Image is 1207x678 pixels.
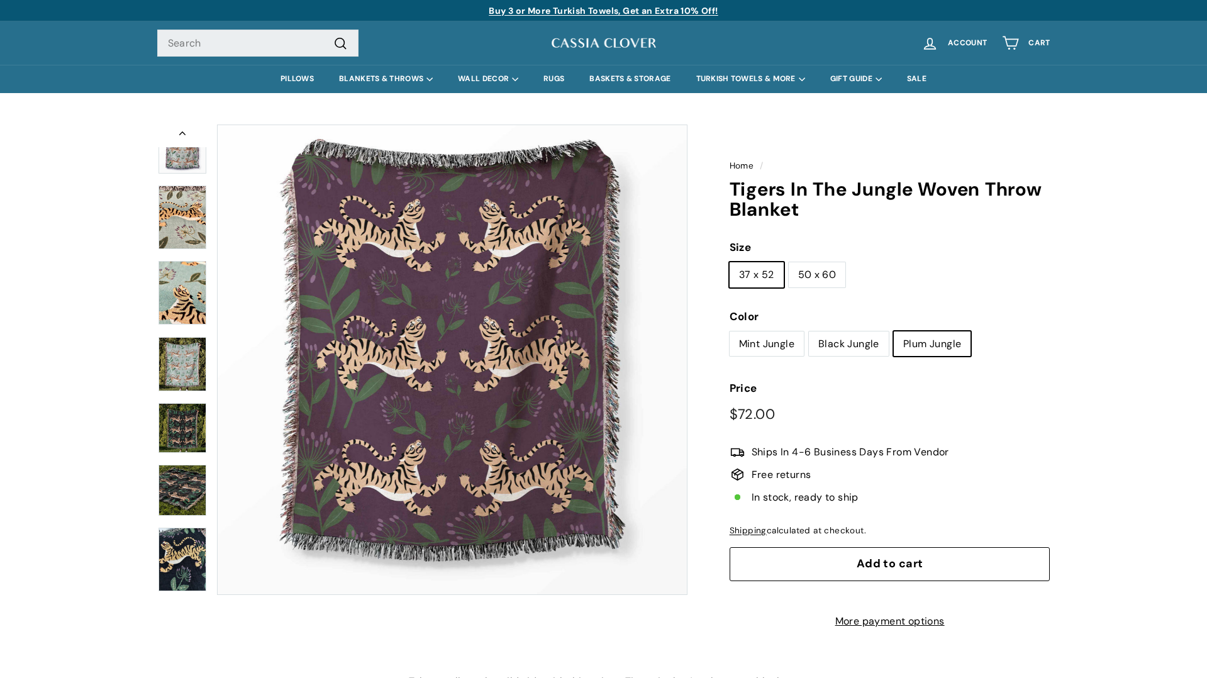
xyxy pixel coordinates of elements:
span: Add to cart [857,556,923,571]
img: Tigers In The Jungle Woven Throw Blanket [159,403,206,453]
a: Shipping [730,525,767,536]
a: PILLOWS [268,65,326,93]
a: More payment options [730,613,1050,630]
img: Tigers In The Jungle Woven Throw Blanket [159,186,206,249]
a: SALE [894,65,939,93]
img: Tigers In The Jungle Woven Throw Blanket [159,528,206,591]
label: Size [730,239,1050,256]
span: $72.00 [730,405,775,423]
div: calculated at checkout. [730,524,1050,538]
label: Color [730,308,1050,325]
img: Tigers In The Jungle Woven Throw Blanket [159,261,206,325]
summary: TURKISH TOWELS & MORE [684,65,818,93]
span: Free returns [752,467,811,483]
button: Previous [157,125,208,147]
a: RUGS [531,65,577,93]
span: / [757,160,766,171]
span: In stock, ready to ship [752,489,859,506]
label: Price [730,380,1050,397]
summary: GIFT GUIDE [818,65,894,93]
label: Plum Jungle [894,331,971,357]
img: Tigers In The Jungle Woven Throw Blanket [159,126,206,174]
img: Tigers In The Jungle Woven Throw Blanket [159,465,206,516]
h1: Tigers In The Jungle Woven Throw Blanket [730,179,1050,220]
input: Search [157,30,359,57]
a: Home [730,160,754,171]
a: BASKETS & STORAGE [577,65,683,93]
span: Account [948,39,987,47]
label: Mint Jungle [730,331,804,357]
span: Ships In 4-6 Business Days From Vendor [752,444,949,460]
summary: WALL DECOR [445,65,531,93]
button: Add to cart [730,547,1050,581]
a: Cart [994,25,1057,62]
img: Tigers In The Jungle Woven Throw Blanket [159,337,206,391]
label: 37 x 52 [730,262,784,287]
a: Account [914,25,994,62]
summary: BLANKETS & THROWS [326,65,445,93]
span: Cart [1028,39,1050,47]
div: Primary [132,65,1076,93]
a: Buy 3 or More Turkish Towels, Get an Extra 10% Off! [489,5,718,16]
nav: breadcrumbs [730,159,1050,173]
label: 50 x 60 [789,262,846,287]
label: Black Jungle [809,331,889,357]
